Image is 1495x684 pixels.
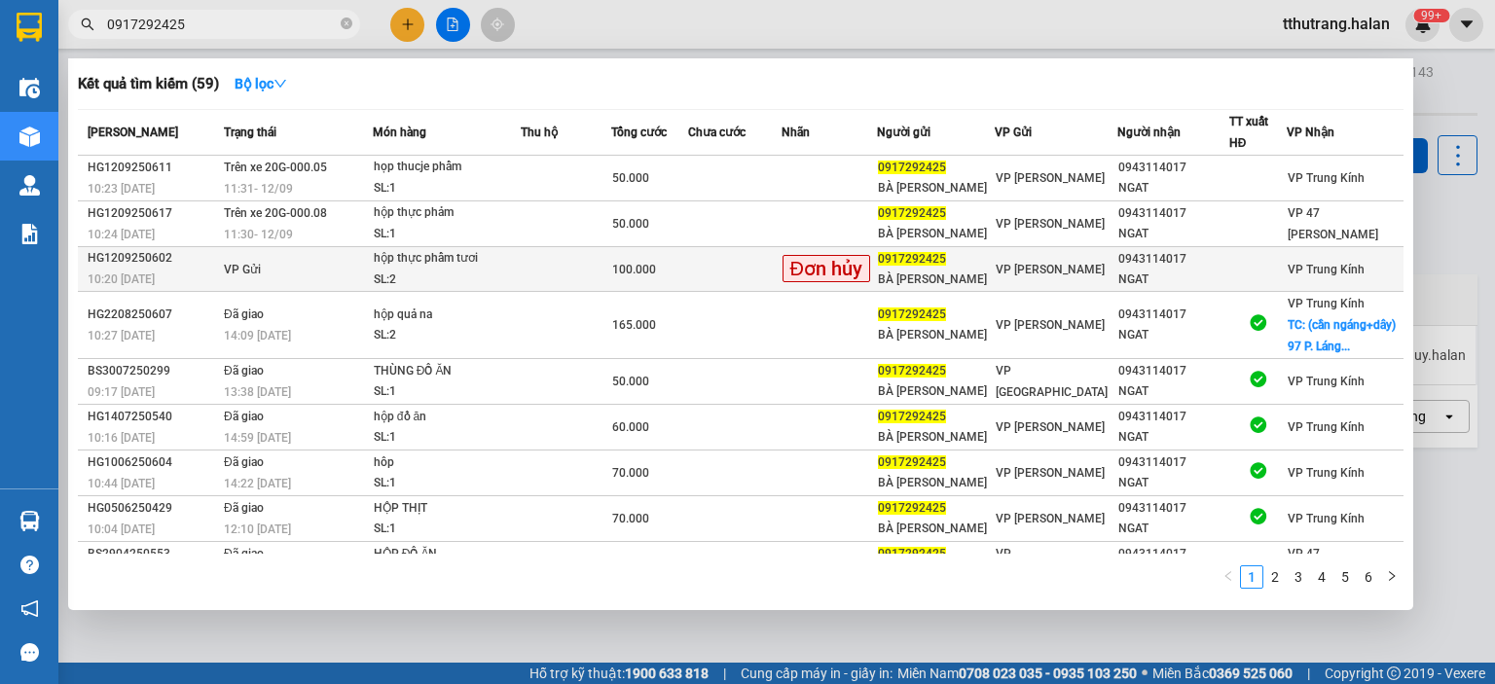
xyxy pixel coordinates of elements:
span: 165.000 [612,318,656,332]
button: Bộ lọcdown [219,68,303,99]
img: logo-vxr [17,13,42,42]
span: 0917292425 [878,455,946,469]
span: VP Nhận [1287,126,1334,139]
span: Người gửi [877,126,930,139]
span: VP 47 [PERSON_NAME] [1288,206,1378,241]
span: VP [PERSON_NAME] [996,217,1105,231]
span: Đã giao [224,364,264,378]
img: warehouse-icon [19,511,40,531]
div: BÀ [PERSON_NAME] [878,473,994,493]
span: 10:20 [DATE] [88,272,155,286]
img: warehouse-icon [19,175,40,196]
span: Tổng cước [611,126,667,139]
span: 0917292425 [878,410,946,423]
a: 5 [1334,566,1356,588]
a: 2 [1264,566,1286,588]
span: VP [GEOGRAPHIC_DATA] [996,364,1108,399]
span: close-circle [341,16,352,34]
div: HỘP ĐỒ ĂN [374,544,520,565]
span: VP 47 [PERSON_NAME] [1288,547,1378,582]
span: Trạng thái [224,126,276,139]
div: BÀ [PERSON_NAME] [878,178,994,198]
span: TT xuất HĐ [1229,115,1268,150]
span: right [1386,570,1398,582]
span: VP Gửi [995,126,1032,139]
div: BÀ [PERSON_NAME] [878,270,994,290]
span: VP Gửi [224,263,261,276]
div: HG1006250604 [88,452,218,473]
div: NGAT [1118,427,1227,448]
span: 0917292425 [878,206,946,220]
div: NGAT [1118,270,1227,290]
span: 0917292425 [878,252,946,266]
span: Đã giao [224,307,264,321]
div: SL: 1 [374,427,520,449]
div: SL: 2 [374,270,520,291]
div: BÀ [PERSON_NAME] [878,325,994,345]
div: hộp thực phảm [374,202,520,224]
span: 10:24 [DATE] [88,228,155,241]
span: [PERSON_NAME] [88,126,178,139]
span: 14:59 [DATE] [224,431,291,445]
div: hộp thực phẩm tươi [374,248,520,270]
span: 14:09 [DATE] [224,329,291,342]
span: 70.000 [612,466,649,480]
div: HG2208250607 [88,305,218,325]
span: 70.000 [612,512,649,525]
div: THÙNG ĐỒ ĂN [374,361,520,382]
img: warehouse-icon [19,126,40,147]
div: 0943114017 [1118,544,1227,564]
div: SL: 2 [374,325,520,346]
span: 0917292425 [878,161,946,174]
div: 0943114017 [1118,158,1227,178]
span: VP Trung Kính [1288,466,1365,480]
div: HG0506250429 [88,498,218,519]
div: NGAT [1118,381,1227,402]
span: Đã giao [224,410,264,423]
span: VP [GEOGRAPHIC_DATA] [996,547,1108,582]
div: BS2904250553 [88,544,218,564]
div: HG1209250611 [88,158,218,178]
li: 6 [1357,565,1380,589]
div: 0943114017 [1118,361,1227,381]
img: warehouse-icon [19,78,40,98]
div: SL: 1 [374,224,520,245]
span: Trên xe 20G-000.05 [224,161,327,174]
li: 3 [1287,565,1310,589]
span: Nhãn [782,126,810,139]
span: 10:27 [DATE] [88,329,155,342]
img: solution-icon [19,224,40,244]
span: 13:38 [DATE] [224,385,291,399]
div: hộp quả na [374,305,520,326]
span: 10:16 [DATE] [88,431,155,445]
span: Chưa cước [688,126,746,139]
span: notification [20,599,39,618]
div: SL: 1 [374,519,520,540]
div: 0943114017 [1118,498,1227,519]
div: họp thucje phẩm [374,157,520,178]
span: message [20,643,39,662]
a: 4 [1311,566,1332,588]
a: 1 [1241,566,1262,588]
li: 1 [1240,565,1263,589]
span: Thu hộ [521,126,558,139]
span: Món hàng [373,126,426,139]
span: 09:17 [DATE] [88,385,155,399]
span: VP Trung Kính [1288,171,1365,185]
span: VP [PERSON_NAME] [996,171,1105,185]
span: VP [PERSON_NAME] [996,318,1105,332]
span: 0917292425 [878,307,946,321]
span: 14:22 [DATE] [224,477,291,490]
a: 6 [1358,566,1379,588]
div: BS3007250299 [88,361,218,381]
li: Next Page [1380,565,1404,589]
div: BÀ [PERSON_NAME] [878,519,994,539]
span: close-circle [341,18,352,29]
span: VP [PERSON_NAME] [996,263,1105,276]
span: VP Trung Kính [1288,375,1365,388]
span: Trên xe 20G-000.08 [224,206,327,220]
div: NGAT [1118,178,1227,198]
span: VP [PERSON_NAME] [996,466,1105,480]
div: BÀ [PERSON_NAME] [878,224,994,244]
li: 5 [1333,565,1357,589]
